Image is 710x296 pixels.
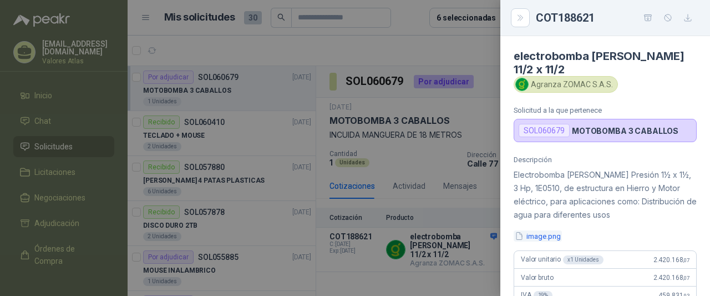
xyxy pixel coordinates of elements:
[683,275,689,281] span: ,07
[563,255,603,264] div: x 1 Unidades
[683,257,689,263] span: ,07
[521,255,603,264] span: Valor unitario
[516,78,528,91] img: Company Logo
[536,9,697,27] div: COT188621
[514,230,562,242] button: image.png
[514,11,527,24] button: Close
[514,106,697,114] p: Solicitud a la que pertenece
[572,126,678,136] p: MOTOBOMBA 3 CABALLOS
[514,76,618,93] div: Agranza ZOMAC S.A.S.
[519,124,570,137] div: SOL060679
[653,274,689,282] span: 2.420.168
[514,49,697,76] h4: electrobomba [PERSON_NAME] 11/2 x 11/2
[521,274,553,282] span: Valor bruto
[514,155,697,164] p: Descripción
[514,168,697,222] p: Electrobomba [PERSON_NAME] Presión 1½ x 1½, 3 Hp, 1E0510, de estructura en Hierro y Motor eléctri...
[653,256,689,264] span: 2.420.168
